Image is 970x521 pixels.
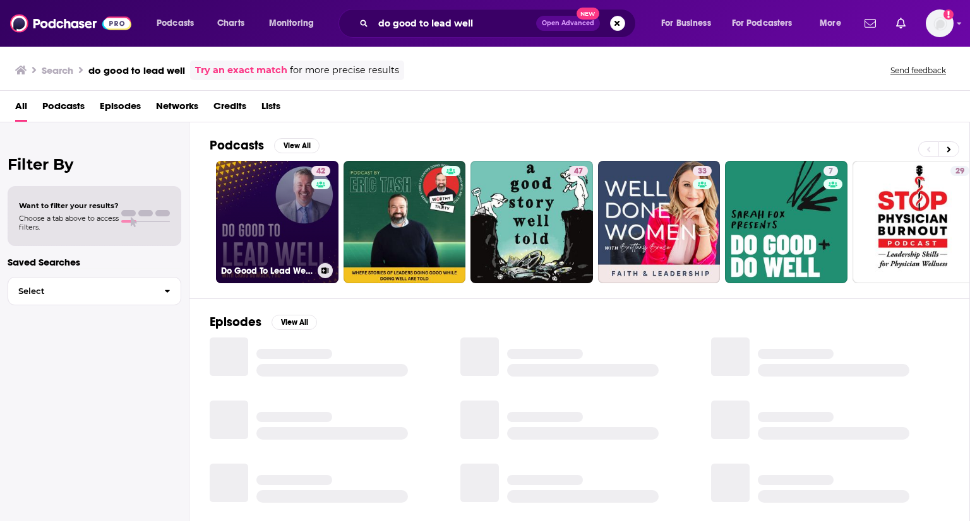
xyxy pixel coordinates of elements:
a: Lists [261,96,280,122]
button: Select [8,277,181,305]
a: 42Do Good To Lead Well with [PERSON_NAME] [216,161,338,283]
span: 7 [829,165,833,178]
h3: Do Good To Lead Well with [PERSON_NAME] [221,266,313,276]
span: 42 [316,165,325,178]
span: for more precise results [290,63,399,78]
a: 42 [311,166,330,176]
span: Podcasts [157,15,194,32]
a: 7 [725,161,847,283]
button: View All [272,315,317,330]
button: Send feedback [887,65,950,76]
span: For Business [661,15,711,32]
a: Show notifications dropdown [859,13,881,34]
p: Saved Searches [8,256,181,268]
img: User Profile [926,9,954,37]
a: All [15,96,27,122]
a: 33 [693,166,712,176]
span: Charts [217,15,244,32]
span: New [577,8,599,20]
a: 47 [569,166,588,176]
h3: Search [42,64,73,76]
a: Networks [156,96,198,122]
a: 29 [950,166,969,176]
span: Logged in as kkneafsey [926,9,954,37]
button: open menu [652,13,727,33]
a: Podcasts [42,96,85,122]
button: Open AdvancedNew [536,16,600,31]
a: PodcastsView All [210,138,320,153]
button: Show profile menu [926,9,954,37]
h2: Episodes [210,314,261,330]
img: Podchaser - Follow, Share and Rate Podcasts [10,11,131,35]
span: 29 [955,165,964,178]
a: EpisodesView All [210,314,317,330]
a: 47 [470,161,593,283]
button: open menu [148,13,210,33]
span: More [820,15,841,32]
span: Monitoring [269,15,314,32]
svg: Add a profile image [943,9,954,20]
button: View All [274,138,320,153]
input: Search podcasts, credits, & more... [373,13,536,33]
button: open menu [811,13,857,33]
span: 47 [574,165,583,178]
span: Open Advanced [542,20,594,26]
a: Episodes [100,96,141,122]
a: Charts [209,13,252,33]
button: open menu [724,13,811,33]
a: Try an exact match [195,63,287,78]
h2: Filter By [8,155,181,173]
a: Credits [213,96,246,122]
span: For Podcasters [732,15,793,32]
span: Want to filter your results? [19,201,119,210]
h3: do good to lead well [88,64,185,76]
button: open menu [260,13,330,33]
a: 7 [823,166,838,176]
div: Search podcasts, credits, & more... [350,9,648,38]
span: Select [8,287,154,295]
h2: Podcasts [210,138,264,153]
span: Choose a tab above to access filters. [19,214,119,231]
a: Show notifications dropdown [891,13,911,34]
span: 33 [698,165,707,178]
a: 33 [598,161,721,283]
